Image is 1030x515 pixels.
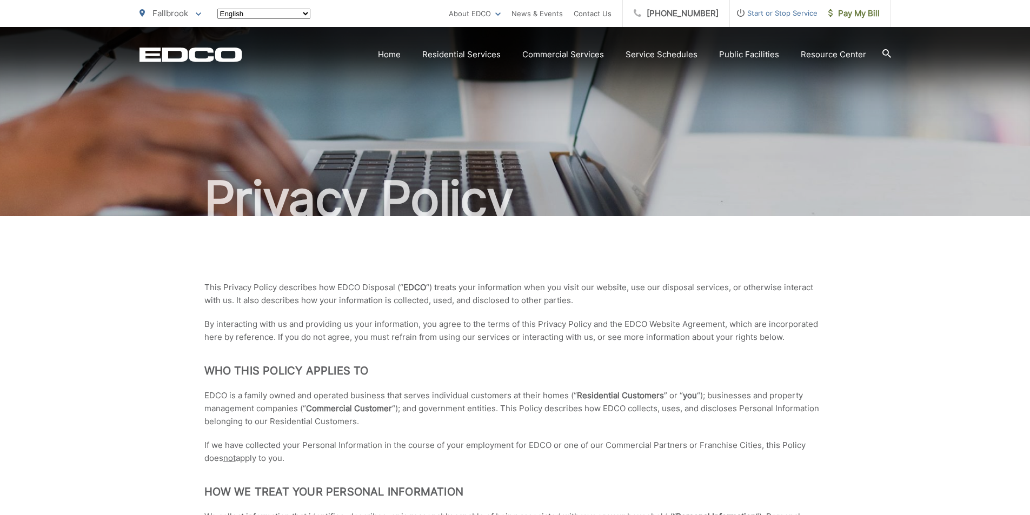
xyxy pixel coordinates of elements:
[378,48,401,61] a: Home
[719,48,779,61] a: Public Facilities
[204,485,826,498] h2: How We Treat Your Personal Information
[223,453,236,463] span: not
[403,282,426,292] strong: EDCO
[204,318,826,344] p: By interacting with us and providing us your information, you agree to the terms of this Privacy ...
[574,7,612,20] a: Contact Us
[204,439,826,465] p: If we have collected your Personal Information in the course of your employment for EDCO or one o...
[577,390,664,400] strong: Residential Customers
[152,8,188,18] span: Fallbrook
[511,7,563,20] a: News & Events
[306,403,392,413] strong: Commercial Customer
[449,7,501,20] a: About EDCO
[626,48,697,61] a: Service Schedules
[204,389,826,428] p: EDCO is a family owned and operated business that serves individual customers at their homes (“ ”...
[801,48,866,61] a: Resource Center
[217,9,310,19] select: Select a language
[422,48,501,61] a: Residential Services
[204,364,826,377] h2: Who This Policy Applies To
[828,7,880,20] span: Pay My Bill
[204,281,826,307] p: This Privacy Policy describes how EDCO Disposal (“ “) treats your information when you visit our ...
[139,172,891,226] h1: Privacy Policy
[139,47,242,62] a: EDCD logo. Return to the homepage.
[522,48,604,61] a: Commercial Services
[683,390,697,400] strong: you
